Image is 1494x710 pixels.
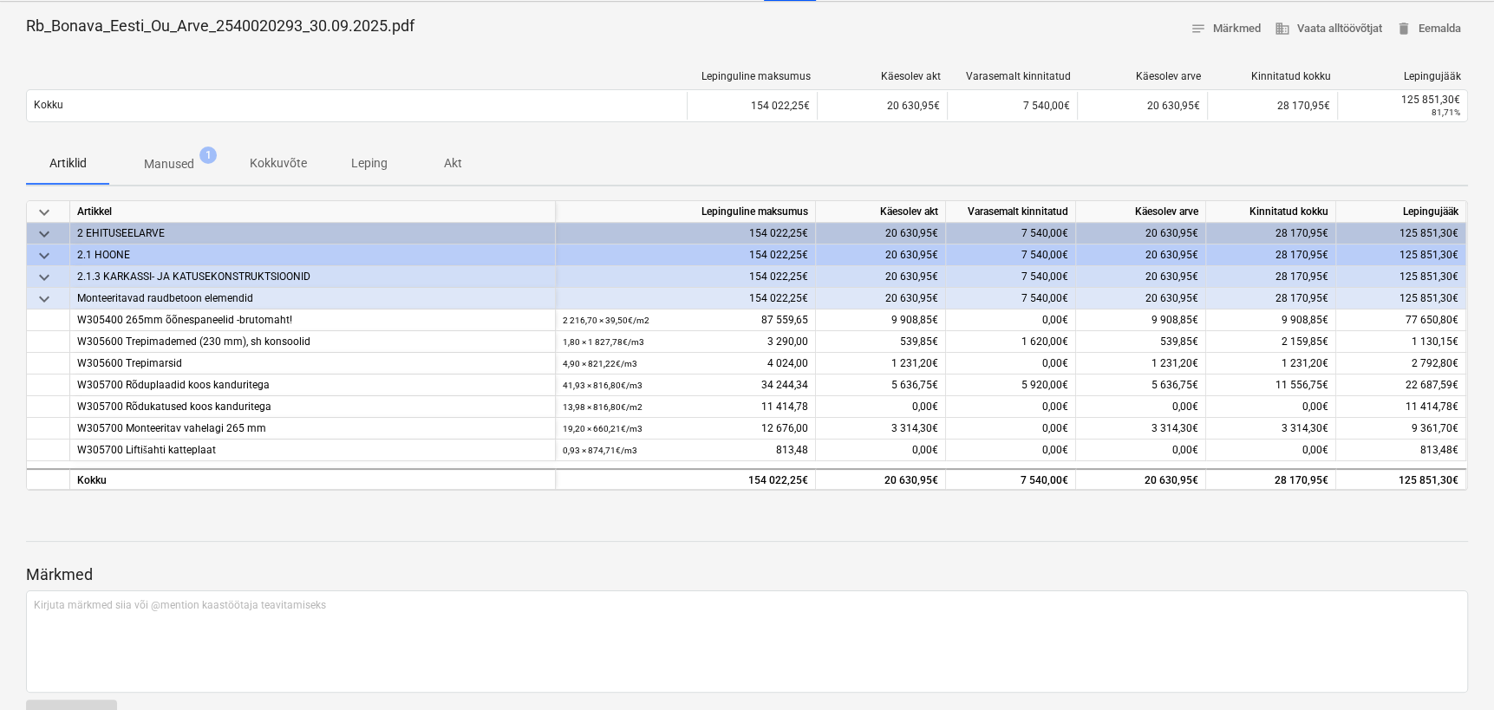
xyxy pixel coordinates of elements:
span: 2.1.3 KARKASSI- JA KATUSEKONSTRUKTSIOONID [77,270,310,283]
span: 2 EHITUSEELARVE [77,227,165,239]
span: Vaata alltöövõtjat [1275,19,1382,39]
div: 9 361,70€ [1343,418,1458,440]
small: 81,71% [1432,107,1460,117]
div: 20 630,95€ [816,223,946,244]
div: 539,85€ [816,331,946,353]
span: 2 159,85€ [1282,335,1328,348]
span: W305700 Monteeritav vahelagi 265 mm [77,422,266,434]
div: 125 851,30€ [1336,288,1466,309]
small: 0,93 × 874,71€ / m3 [563,446,637,455]
div: 125 851,30€ [1336,266,1466,288]
div: Lepinguline maksumus [695,70,811,82]
div: Kinnitatud kokku [1215,70,1331,82]
div: 20 630,95€ [1076,288,1206,309]
span: keyboard_arrow_down [34,245,55,266]
div: 87 559,65 [563,309,808,331]
span: W305700 Rõduplaadid koos kanduritega [77,379,270,391]
div: Lepingujääk [1336,201,1466,223]
span: 9 908,85€ [1282,314,1328,326]
button: Vaata alltöövõtjat [1268,16,1389,42]
small: 41,93 × 816,80€ / m3 [563,381,643,390]
div: 125 851,30€ [1345,94,1460,106]
div: 2 792,80€ [1343,353,1458,375]
span: delete [1396,21,1412,36]
span: W305400 265mm õõnespaneelid -brutomaht! [77,314,292,326]
div: 0,00€ [946,309,1076,331]
div: 125 851,30€ [1336,244,1466,266]
span: 1 [199,147,217,164]
div: 7 540,00€ [946,244,1076,266]
div: 125 851,30€ [1343,470,1458,492]
small: 1,80 × 1 827,78€ / m3 [563,337,644,347]
div: 7 540,00€ [946,266,1076,288]
p: Akt [432,154,473,173]
div: 1 231,20€ [816,353,946,375]
span: keyboard_arrow_down [34,267,55,288]
span: 0,00€ [1302,401,1328,413]
span: keyboard_arrow_down [34,224,55,244]
div: 0,00€ [946,353,1076,375]
p: Manused [144,155,194,173]
span: 0,00€ [1302,444,1328,456]
div: 813,48€ [1343,440,1458,461]
span: Monteeritavad raudbetoon elemendid [77,292,253,304]
div: 12 676,00 [563,418,808,440]
div: Varasemalt kinnitatud [955,70,1071,82]
div: 0,00€ [946,440,1076,461]
div: 20 630,95€ [1076,266,1206,288]
div: 1 130,15€ [1343,331,1458,353]
div: 1 231,20€ [1076,353,1206,375]
div: 813,48 [563,440,808,461]
div: 0,00€ [1076,396,1206,418]
div: 154 022,25€ [556,266,816,288]
span: W305700 Rõdukatused koos kanduritega [77,401,271,413]
div: 20 630,95€ [816,244,946,266]
div: 3 290,00 [563,331,808,353]
div: Käesolev arve [1085,70,1201,82]
button: Eemalda [1389,16,1468,42]
div: 0,00€ [816,440,946,461]
div: 154 022,25€ [556,223,816,244]
span: keyboard_arrow_down [34,202,55,223]
div: 28 170,95€ [1207,92,1337,120]
div: 125 851,30€ [1336,223,1466,244]
div: 20 630,95€ [1076,223,1206,244]
div: 3 314,30€ [816,418,946,440]
button: Märkmed [1184,16,1268,42]
div: 154 022,25€ [556,468,816,490]
div: 7 540,00€ [947,92,1077,120]
div: 20 630,95€ [816,468,946,490]
div: 1 620,00€ [946,331,1076,353]
span: keyboard_arrow_down [34,289,55,309]
div: 22 687,59€ [1343,375,1458,396]
div: Lepingujääk [1345,70,1461,82]
p: Leping [349,154,390,173]
span: Märkmed [1191,19,1261,39]
div: 5 920,00€ [946,375,1076,396]
small: 2 216,70 × 39,50€ / m2 [563,316,649,325]
div: Vestlusvidin [1407,627,1494,710]
div: 28 170,95€ [1206,266,1336,288]
p: Artiklid [47,154,88,173]
div: 7 540,00€ [946,468,1076,490]
span: Eemalda [1396,19,1461,39]
small: 4,90 × 821,22€ / m3 [563,359,637,368]
div: Kokku [70,468,556,490]
span: 3 314,30€ [1282,422,1328,434]
span: business [1275,21,1290,36]
p: Kokku [34,98,63,113]
div: 28 170,95€ [1206,468,1336,490]
p: Märkmed [26,564,1468,585]
div: Lepinguline maksumus [556,201,816,223]
div: 20 630,95€ [1077,92,1207,120]
span: 1 231,20€ [1282,357,1328,369]
span: 11 556,75€ [1275,379,1328,391]
div: 34 244,34 [563,375,808,396]
div: Käesolev akt [816,201,946,223]
div: 154 022,25€ [556,244,816,266]
span: 2.1 HOONE [77,249,130,261]
div: 28 170,95€ [1206,288,1336,309]
div: 4 024,00 [563,353,808,375]
div: 77 650,80€ [1343,309,1458,331]
div: 0,00€ [946,418,1076,440]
